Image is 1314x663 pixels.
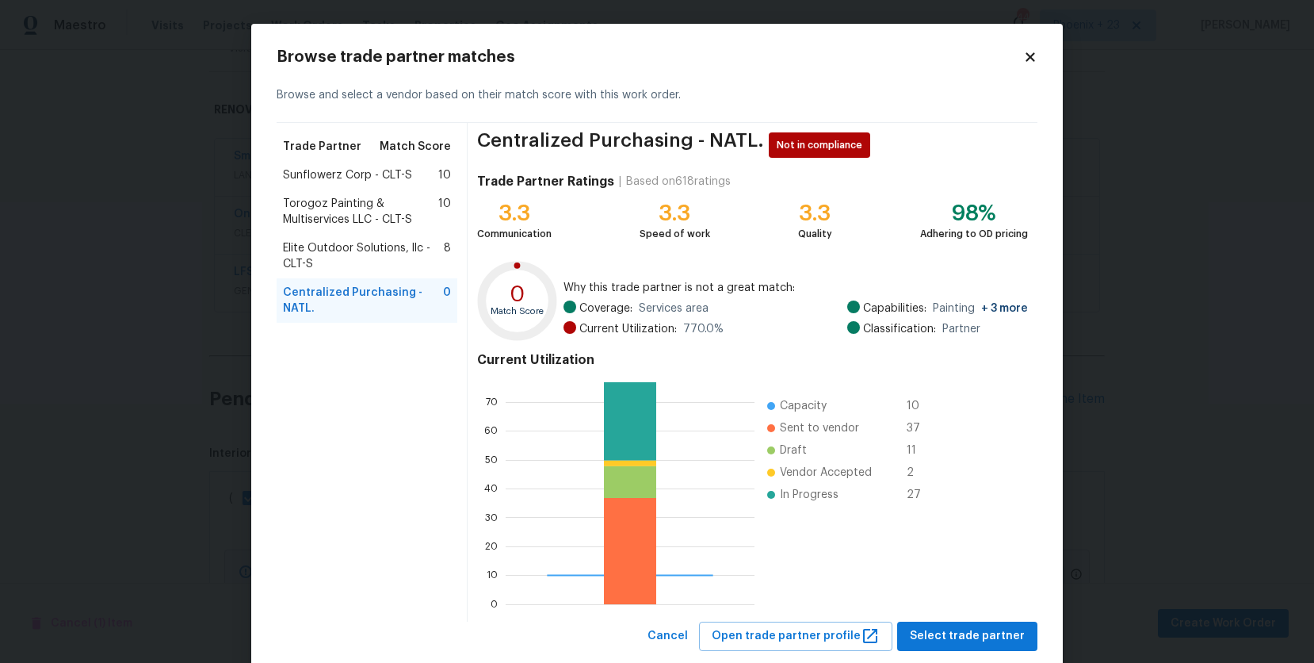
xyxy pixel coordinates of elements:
[484,484,498,493] text: 40
[438,167,451,183] span: 10
[380,139,451,155] span: Match Score
[907,420,932,436] span: 37
[485,513,498,523] text: 30
[485,455,498,465] text: 50
[907,465,932,481] span: 2
[641,622,694,651] button: Cancel
[444,240,451,272] span: 8
[277,68,1037,123] div: Browse and select a vendor based on their match score with this work order.
[477,205,552,221] div: 3.3
[438,196,451,228] span: 10
[780,443,807,458] span: Draft
[981,303,1028,314] span: + 3 more
[614,174,626,190] div: |
[443,285,451,316] span: 0
[798,226,832,242] div: Quality
[487,570,498,580] text: 10
[579,301,632,316] span: Coverage:
[780,487,838,503] span: In Progress
[626,174,731,190] div: Based on 618 ratings
[477,352,1028,368] h4: Current Utilization
[897,622,1037,651] button: Select trade partner
[283,139,361,155] span: Trade Partner
[491,307,544,316] text: Match Score
[477,226,552,242] div: Communication
[510,283,525,305] text: 0
[780,420,859,436] span: Sent to vendor
[484,427,498,436] text: 60
[798,205,832,221] div: 3.3
[283,285,443,316] span: Centralized Purchasing - NATL.
[907,443,932,458] span: 11
[920,226,1028,242] div: Adhering to OD pricing
[699,622,892,651] button: Open trade partner profile
[283,240,444,272] span: Elite Outdoor Solutions, llc - CLT-S
[283,167,412,183] span: Sunflowerz Corp - CLT-S
[920,205,1028,221] div: 98%
[780,465,872,481] span: Vendor Accepted
[910,627,1025,646] span: Select trade partner
[647,627,688,646] span: Cancel
[491,600,498,609] text: 0
[640,205,710,221] div: 3.3
[640,226,710,242] div: Speed of work
[942,321,980,337] span: Partner
[486,397,498,407] text: 70
[777,137,869,153] span: Not in compliance
[907,487,932,503] span: 27
[283,196,438,228] span: Torogoz Painting & Multiservices LLC - CLT-S
[485,542,498,551] text: 20
[907,398,932,414] span: 10
[639,301,709,316] span: Services area
[477,174,614,190] h4: Trade Partner Ratings
[863,321,936,337] span: Classification:
[780,398,827,414] span: Capacity
[579,321,677,337] span: Current Utilization:
[563,280,1028,296] span: Why this trade partner is not a great match:
[863,301,926,316] span: Capabilities:
[933,301,1028,316] span: Painting
[712,627,880,646] span: Open trade partner profile
[683,321,724,337] span: 770.0 %
[277,49,1023,65] h2: Browse trade partner matches
[477,132,764,158] span: Centralized Purchasing - NATL.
